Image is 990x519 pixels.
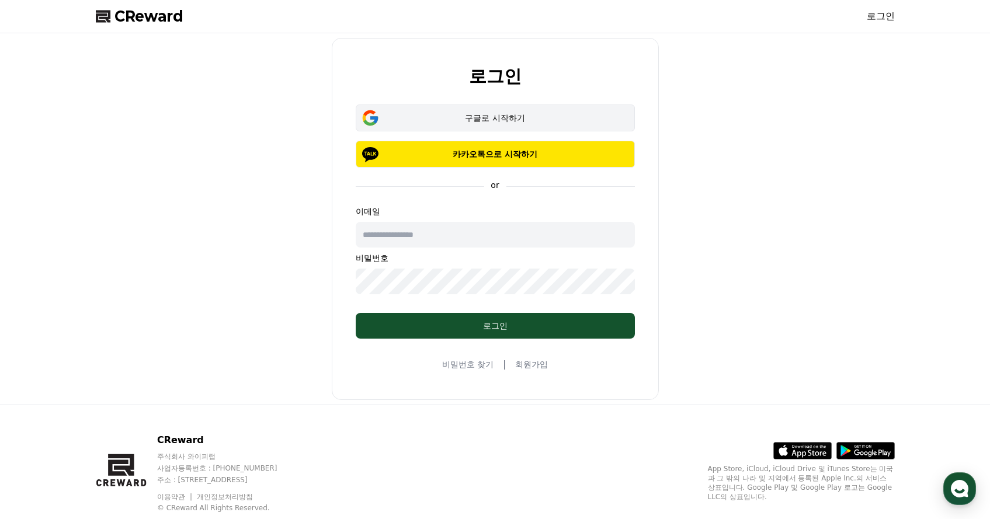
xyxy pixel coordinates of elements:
[180,388,194,397] span: 설정
[157,503,300,513] p: © CReward All Rights Reserved.
[356,252,635,264] p: 비밀번호
[151,370,224,399] a: 설정
[379,320,612,332] div: 로그인
[96,7,183,26] a: CReward
[77,370,151,399] a: 대화
[515,358,548,370] a: 회원가입
[4,370,77,399] a: 홈
[503,357,506,371] span: |
[373,148,618,160] p: 카카오톡으로 시작하기
[442,358,494,370] a: 비밀번호 찾기
[157,452,300,461] p: 주식회사 와이피랩
[356,313,635,339] button: 로그인
[114,7,183,26] span: CReward
[356,205,635,217] p: 이메일
[197,493,253,501] a: 개인정보처리방침
[107,388,121,398] span: 대화
[157,493,194,501] a: 이용약관
[356,141,635,168] button: 카카오톡으로 시작하기
[157,464,300,473] p: 사업자등록번호 : [PHONE_NUMBER]
[157,433,300,447] p: CReward
[469,67,522,86] h2: 로그인
[484,179,506,191] p: or
[157,475,300,485] p: 주소 : [STREET_ADDRESS]
[356,105,635,131] button: 구글로 시작하기
[373,112,618,124] div: 구글로 시작하기
[867,9,895,23] a: 로그인
[37,388,44,397] span: 홈
[708,464,895,501] p: App Store, iCloud, iCloud Drive 및 iTunes Store는 미국과 그 밖의 나라 및 지역에서 등록된 Apple Inc.의 서비스 상표입니다. Goo...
